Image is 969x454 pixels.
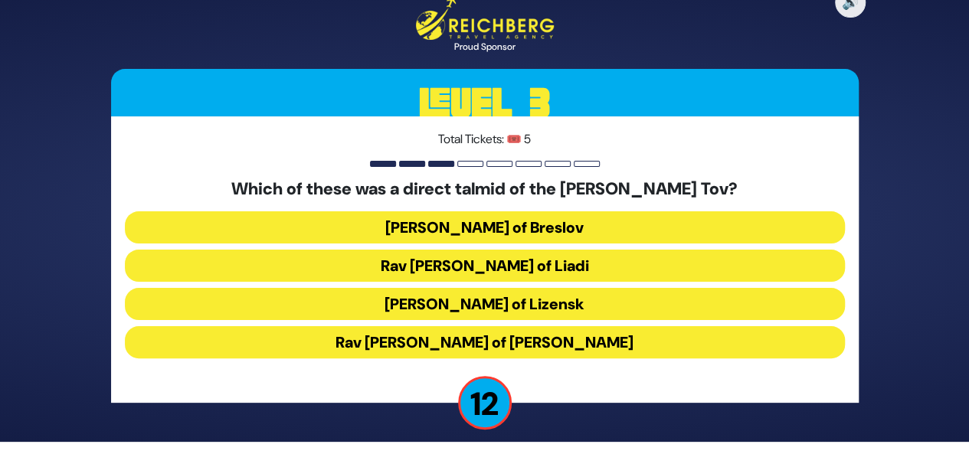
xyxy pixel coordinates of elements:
[125,211,845,243] button: [PERSON_NAME] of Breslov
[125,250,845,282] button: Rav [PERSON_NAME] of Liadi
[111,69,859,138] h3: Level 3
[416,40,554,54] div: Proud Sponsor
[458,376,512,430] p: 12
[125,288,845,320] button: [PERSON_NAME] of Lizensk
[125,179,845,199] h5: Which of these was a direct talmid of the [PERSON_NAME] Tov?
[125,326,845,358] button: Rav [PERSON_NAME] of [PERSON_NAME]
[125,130,845,149] p: Total Tickets: 🎟️ 5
